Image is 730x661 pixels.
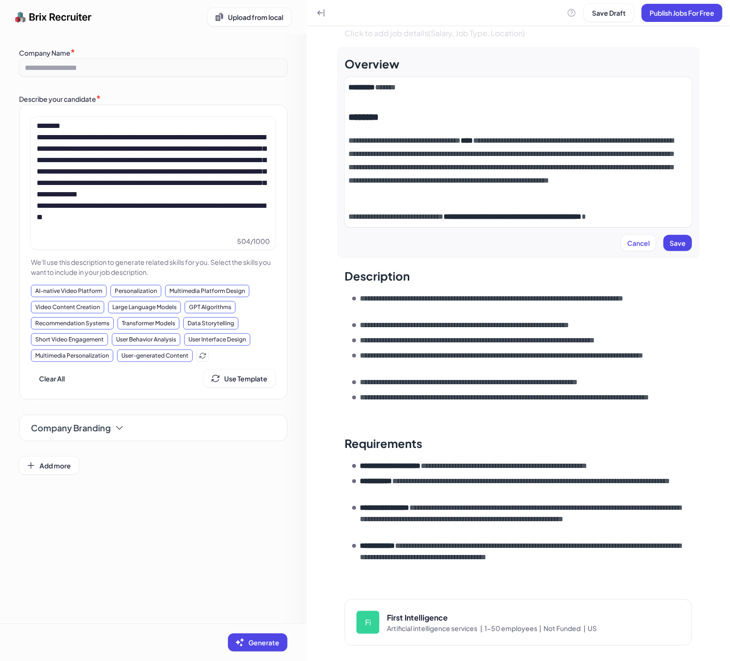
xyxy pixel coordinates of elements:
[31,369,73,388] button: Clear All
[228,13,283,21] span: Upload from local
[387,612,680,623] div: First Intelligence
[108,301,181,313] div: Large Language Models
[31,285,107,297] div: AI-native Video Platform
[650,9,714,17] span: Publish Jobs For Free
[237,236,270,246] span: 504 / 1000
[184,333,250,346] div: User Interface Design
[165,285,249,297] div: Multimedia Platform Design
[204,369,276,388] button: Use Template
[588,623,597,633] span: US
[592,9,626,17] span: Save Draft
[19,95,96,103] label: Describe your candidate
[627,239,650,247] span: Cancel
[356,611,379,634] div: Fi
[19,49,70,57] label: Company Name
[584,4,634,22] button: Save Draft
[484,623,543,633] span: 1-50 employees
[39,461,71,470] span: Add more
[31,333,108,346] div: Short Video Engagement
[39,374,65,383] span: Clear All
[248,638,279,647] span: Generate
[31,350,113,362] div: Multimedia Personalization
[183,317,238,330] div: Data Storytelling
[31,301,104,313] div: Video Content Creation
[663,235,692,251] button: Save
[345,268,410,283] div: Description
[621,235,656,251] button: Cancel
[118,317,179,330] div: Transformer Models
[31,257,276,277] p: We'll use this description to generate related skills for you. Select the skills you want to incl...
[112,333,180,346] div: User Behavior Analysis
[185,301,236,313] div: GPT Algorithms
[345,56,399,71] div: Overview
[539,624,542,632] span: |
[117,350,193,362] div: User-generated Content
[345,436,422,451] div: Requirements
[15,8,92,27] img: logo
[31,421,111,435] span: Company Branding
[207,8,291,26] button: Upload from local
[670,239,686,247] span: Save
[31,317,114,330] div: Recommendation Systems
[641,4,722,22] button: Publish Jobs For Free
[583,624,586,632] span: |
[224,374,267,383] span: Use Template
[228,633,287,651] button: Generate
[387,623,484,633] span: Artificial intelligence services
[543,623,588,633] span: Not Funded
[480,624,483,632] span: |
[19,457,79,475] button: Add more
[110,285,161,297] div: Personalization
[345,28,525,38] span: Click to add job details(Salary, Job Type, Location)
